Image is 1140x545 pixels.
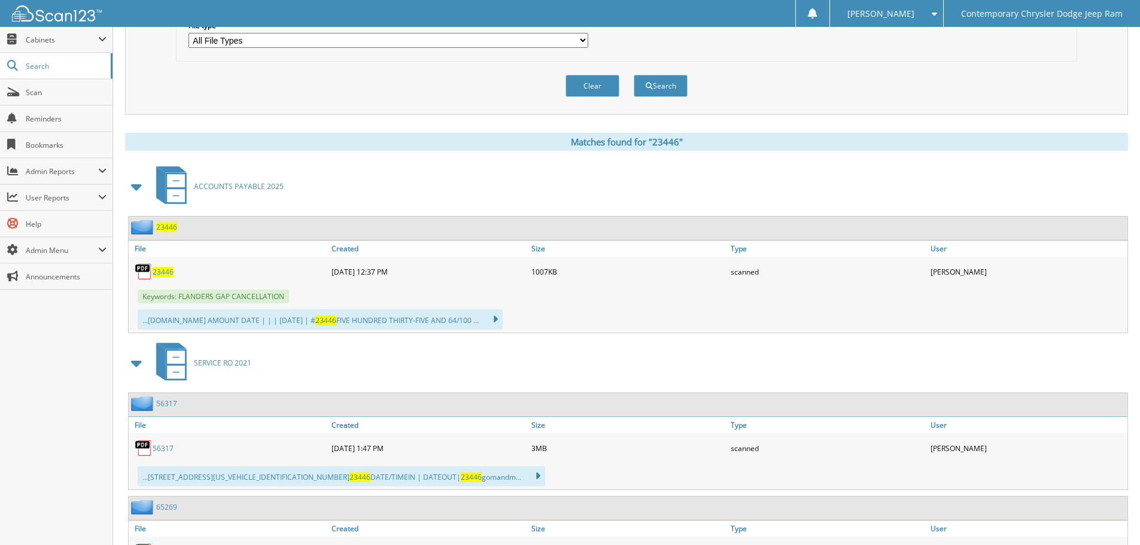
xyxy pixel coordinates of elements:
a: User [928,520,1127,537]
span: Announcements [26,272,107,282]
div: [PERSON_NAME] [928,436,1127,460]
span: Search [26,61,105,71]
span: Keywords: FLANDERS GAP CANCELLATION [138,290,289,303]
a: Created [329,417,528,433]
a: 56317 [153,443,174,453]
a: 23446 [153,267,174,277]
button: Clear [566,75,619,97]
a: Size [528,417,728,433]
iframe: Chat Widget [1080,488,1140,545]
span: Cabinets [26,35,98,45]
a: File [129,240,329,257]
img: PDF.png [135,439,153,457]
a: Size [528,240,728,257]
div: [DATE] 12:37 PM [329,260,528,284]
a: ACCOUNTS PAYABLE 2025 [149,163,284,210]
a: User [928,417,1127,433]
div: Matches found for "23446" [125,133,1128,151]
span: Reminders [26,114,107,124]
span: Bookmarks [26,140,107,150]
span: User Reports [26,193,98,203]
div: [DATE] 1:47 PM [329,436,528,460]
div: ...[DOMAIN_NAME] AMOUNT DATE | | | [DATE] | # FIVE HUNDRED THIRTY-FIVE AND 64/100 ... [138,309,503,330]
a: Created [329,240,528,257]
a: File [129,417,329,433]
span: ACCOUNTS PAYABLE 2025 [194,181,284,191]
button: Search [634,75,688,97]
div: scanned [728,436,928,460]
a: User [928,240,1127,257]
span: Contemporary Chrysler Dodge Jeep Ram [961,10,1123,17]
span: Admin Menu [26,245,98,255]
img: folder2.png [131,500,156,514]
a: Type [728,520,928,537]
div: 3MB [528,436,728,460]
a: Created [329,520,528,537]
div: scanned [728,260,928,284]
span: 23446 [461,472,482,482]
span: 23446 [349,472,370,482]
a: Type [728,240,928,257]
a: File [129,520,329,537]
a: SERVICE RO 2021 [149,339,251,386]
img: scan123-logo-white.svg [12,5,102,22]
img: folder2.png [131,396,156,411]
div: 1007KB [528,260,728,284]
span: [PERSON_NAME] [847,10,914,17]
a: 65269 [156,502,177,512]
a: Size [528,520,728,537]
span: Scan [26,87,107,98]
div: [PERSON_NAME] [928,260,1127,284]
span: SERVICE RO 2021 [194,358,251,368]
span: Admin Reports [26,166,98,176]
img: folder2.png [131,220,156,235]
span: 23446 [315,315,336,325]
a: 56317 [156,398,177,409]
img: PDF.png [135,263,153,281]
a: Type [728,417,928,433]
a: 23446 [156,222,177,232]
div: ...[STREET_ADDRESS][US_VEHICLE_IDENTIFICATION_NUMBER] DATE/TIMEIN | DATEOUT| gomandm... [138,466,545,486]
span: Help [26,219,107,229]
